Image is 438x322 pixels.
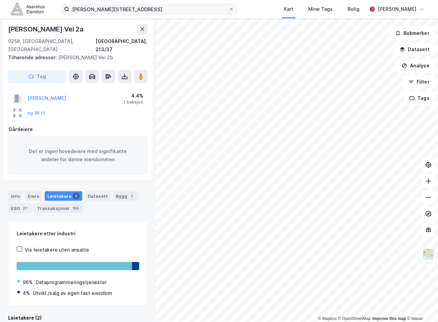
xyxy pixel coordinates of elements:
a: Mapbox [318,316,337,321]
div: 155 [71,205,80,212]
div: 2 [73,193,80,199]
input: Søk på adresse, matrikkel, gårdeiere, leietakere eller personer [69,4,229,14]
div: Transaksjoner [34,203,83,213]
img: Z [422,248,435,261]
div: Bolig [348,5,359,13]
div: [GEOGRAPHIC_DATA], 213/37 [96,37,148,53]
div: Gårdeiere [8,125,147,133]
div: Det er ingen hovedeiere med signifikante andeler for denne eiendommen [8,136,147,175]
div: Vis leietakere uten ansatte [25,246,89,254]
span: Tilhørende adresser: [8,55,58,60]
div: 4% [23,289,30,297]
button: Analyse [396,59,435,72]
div: Kontrollprogram for chat [404,289,438,322]
div: 0258, [GEOGRAPHIC_DATA], [GEOGRAPHIC_DATA] [8,37,96,53]
button: Bokmerker [390,26,435,40]
button: Tags [404,91,435,105]
iframe: Chat Widget [404,289,438,322]
div: Dataprogrammeringstjenester [36,278,107,286]
div: Bygg [113,191,138,201]
div: Leietakere [45,191,82,201]
div: Leietakere (2) [8,314,148,322]
div: [PERSON_NAME] [378,5,416,13]
div: [PERSON_NAME] Vei 2b [8,53,142,62]
button: Filter [403,75,435,89]
div: Mine Tags [308,5,333,13]
img: akershus-eiendom-logo.9091f326c980b4bce74ccdd9f866810c.svg [11,3,45,15]
div: [PERSON_NAME] Vei 2a [8,24,85,35]
div: 96% [23,278,33,286]
a: OpenStreetMap [338,316,371,321]
div: Kart [284,5,293,13]
button: Datasett [394,43,435,56]
div: Utvikl./salg av egen fast eiendom [33,289,112,297]
div: ESG [8,203,32,213]
div: Eiere [25,191,42,201]
a: Improve this map [373,316,406,321]
button: Tag [8,70,66,83]
div: Datasett [85,191,110,201]
div: 1 [129,193,135,199]
div: 1 Seksjon [123,100,143,105]
div: Leietakere etter industri [17,230,139,238]
div: Info [8,191,22,201]
div: 27 [21,205,29,212]
div: 4.4% [123,92,143,100]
